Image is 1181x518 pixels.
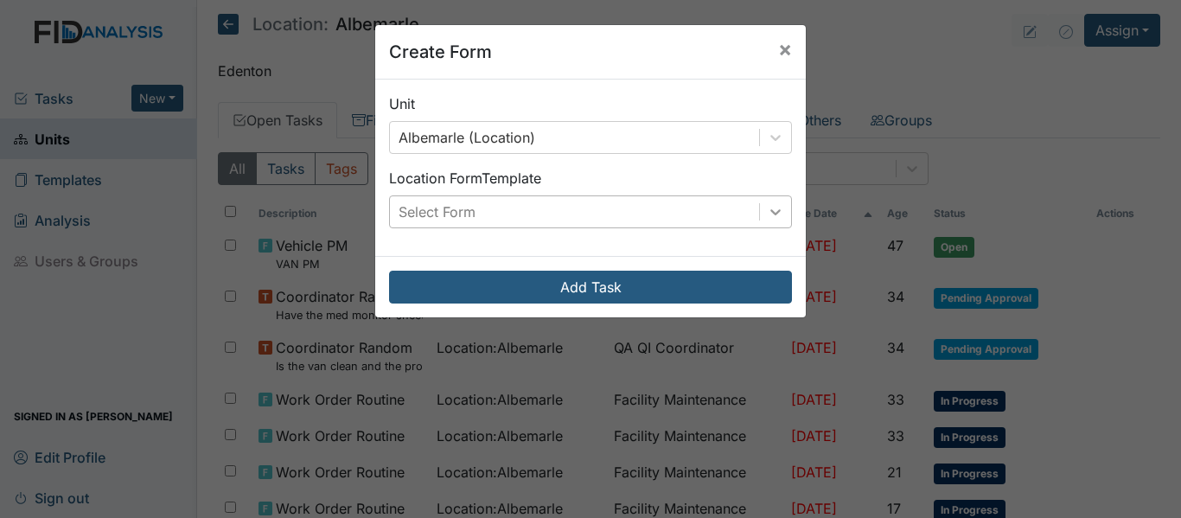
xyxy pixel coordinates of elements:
[399,201,476,222] div: Select Form
[778,36,792,61] span: ×
[764,25,806,74] button: Close
[389,39,492,65] h5: Create Form
[389,93,415,114] label: Unit
[389,271,792,304] button: Add Task
[399,127,535,148] div: Albemarle (Location)
[389,168,541,189] label: Location Form Template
